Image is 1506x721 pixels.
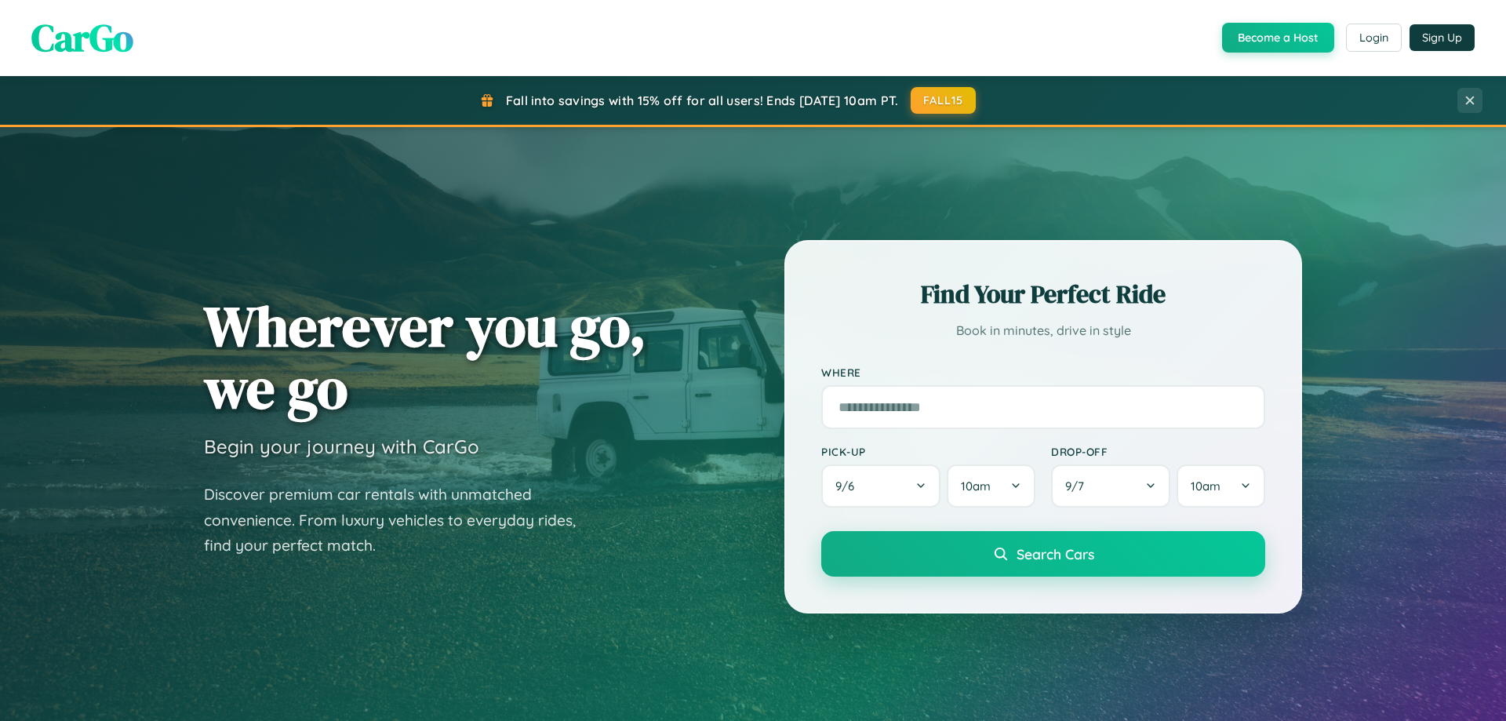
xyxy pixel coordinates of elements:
[911,87,977,114] button: FALL15
[821,464,940,508] button: 9/6
[204,482,596,559] p: Discover premium car rentals with unmatched convenience. From luxury vehicles to everyday rides, ...
[31,12,133,64] span: CarGo
[821,445,1035,458] label: Pick-up
[1346,24,1402,52] button: Login
[1191,479,1220,493] span: 10am
[1051,464,1170,508] button: 9/7
[204,435,479,458] h3: Begin your journey with CarGo
[204,295,646,419] h1: Wherever you go, we go
[1065,479,1092,493] span: 9 / 7
[506,93,899,108] span: Fall into savings with 15% off for all users! Ends [DATE] 10am PT.
[821,366,1265,379] label: Where
[1051,445,1265,458] label: Drop-off
[961,479,991,493] span: 10am
[821,531,1265,577] button: Search Cars
[835,479,862,493] span: 9 / 6
[821,319,1265,342] p: Book in minutes, drive in style
[1017,545,1094,563] span: Search Cars
[947,464,1035,508] button: 10am
[821,277,1265,311] h2: Find Your Perfect Ride
[1177,464,1265,508] button: 10am
[1410,24,1475,51] button: Sign Up
[1222,23,1334,53] button: Become a Host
